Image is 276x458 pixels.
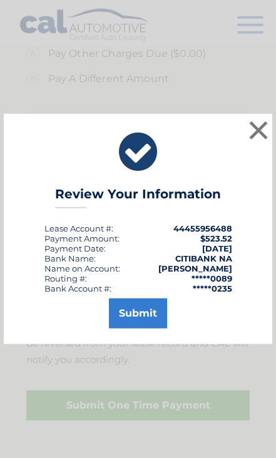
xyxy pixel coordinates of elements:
[44,243,106,253] div: :
[246,118,271,143] button: ×
[44,263,120,273] div: Name on Account:
[173,223,232,233] strong: 44455956488
[200,233,232,243] span: $523.52
[175,253,232,263] strong: CITIBANK NA
[109,298,167,328] button: Submit
[44,223,113,233] div: Lease Account #:
[202,243,232,253] span: [DATE]
[44,233,120,243] div: Payment Amount:
[44,273,87,283] div: Routing #:
[44,253,96,263] div: Bank Name:
[55,186,221,208] h3: Review Your Information
[44,243,104,253] span: Payment Date
[158,263,232,273] strong: [PERSON_NAME]
[44,283,111,293] div: Bank Account #:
